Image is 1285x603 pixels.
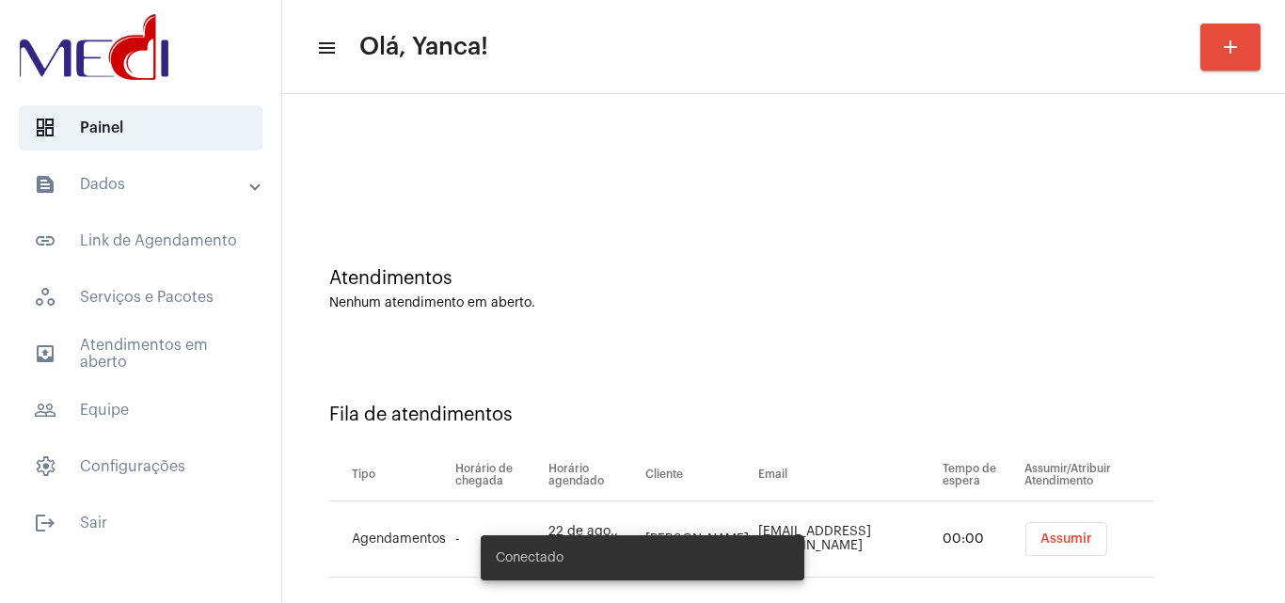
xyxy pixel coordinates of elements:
[19,444,262,489] span: Configurações
[34,399,56,421] mat-icon: sidenav icon
[11,162,281,207] mat-expansion-panel-header: sidenav iconDados
[1219,36,1242,58] mat-icon: add
[544,449,641,501] th: Horário agendado
[34,173,56,196] mat-icon: sidenav icon
[34,455,56,478] span: sidenav icon
[641,501,754,578] td: [PERSON_NAME]
[34,173,251,196] mat-panel-title: Dados
[754,449,938,501] th: Email
[19,388,262,433] span: Equipe
[496,548,563,567] span: Conectado
[451,501,544,578] td: -
[19,500,262,546] span: Sair
[1020,449,1153,501] th: Assumir/Atribuir Atendimento
[316,37,335,59] mat-icon: sidenav icon
[19,275,262,320] span: Serviços e Pacotes
[329,296,1238,310] div: Nenhum atendimento em aberto.
[1024,522,1153,556] mat-chip-list: selection
[34,342,56,365] mat-icon: sidenav icon
[19,218,262,263] span: Link de Agendamento
[938,449,1020,501] th: Tempo de espera
[34,286,56,309] span: sidenav icon
[641,449,754,501] th: Cliente
[34,230,56,252] mat-icon: sidenav icon
[329,405,1238,425] div: Fila de atendimentos
[15,9,173,85] img: d3a1b5fa-500b-b90f-5a1c-719c20e9830b.png
[34,117,56,139] span: sidenav icon
[19,105,262,151] span: Painel
[1040,532,1092,546] span: Assumir
[19,331,262,376] span: Atendimentos em aberto
[1025,522,1107,556] button: Assumir
[359,32,488,62] span: Olá, Yanca!
[34,512,56,534] mat-icon: sidenav icon
[329,501,451,578] td: Agendamentos
[544,501,641,578] td: 22 de ago., 18:00
[451,449,544,501] th: Horário de chegada
[329,449,451,501] th: Tipo
[938,501,1020,578] td: 00:00
[754,501,938,578] td: [EMAIL_ADDRESS][DOMAIN_NAME]
[329,268,1238,289] div: Atendimentos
